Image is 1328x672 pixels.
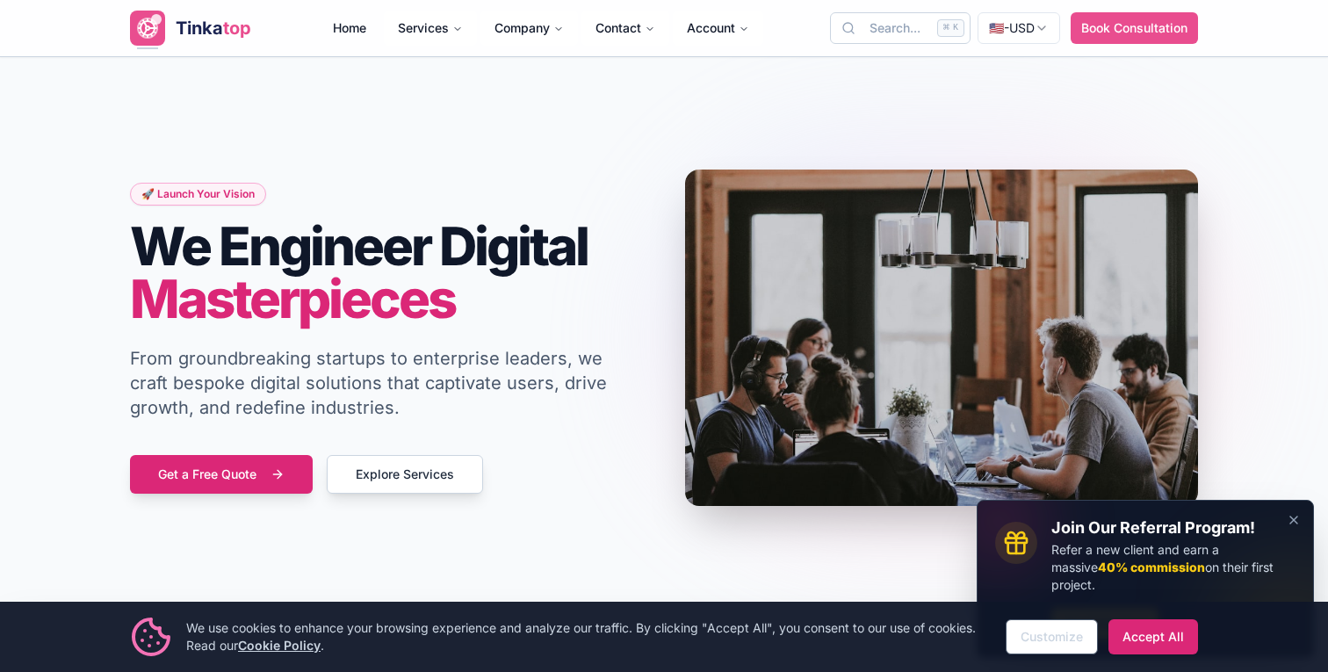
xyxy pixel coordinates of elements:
button: Book Consultation [1071,12,1198,44]
button: Get a Free Quote [130,455,313,494]
h1: We Engineer Digital [130,220,643,325]
a: Tinkatop [130,11,251,46]
a: Cookie Policy [238,638,321,653]
span: Masterpieces [130,267,455,330]
span: top [223,18,251,39]
span: Tinka [176,18,223,39]
img: Team collaborating on a digital project [685,170,1198,506]
div: 🚀 Launch Your Vision [130,183,266,206]
button: Search...⌘K [830,12,971,44]
button: Explore Services [327,455,483,494]
a: Home [319,11,380,46]
h3: Join Our Referral Program! [1051,518,1296,538]
span: 40% commission [1098,560,1205,574]
a: Customize [1006,619,1098,654]
button: Contact [581,11,669,46]
p: We use cookies to enhance your browsing experience and analyze our traffic. By clicking "Accept A... [186,619,992,654]
p: Refer a new client and earn a massive on their first project. [1051,541,1296,594]
button: Company [480,11,578,46]
span: Search... [870,19,920,37]
a: Home [319,18,380,36]
button: Accept All [1108,619,1198,654]
nav: Main [319,11,763,46]
button: Account [673,11,763,46]
button: Services [384,11,477,46]
p: From groundbreaking startups to enterprise leaders, we craft bespoke digital solutions that capti... [130,346,636,420]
